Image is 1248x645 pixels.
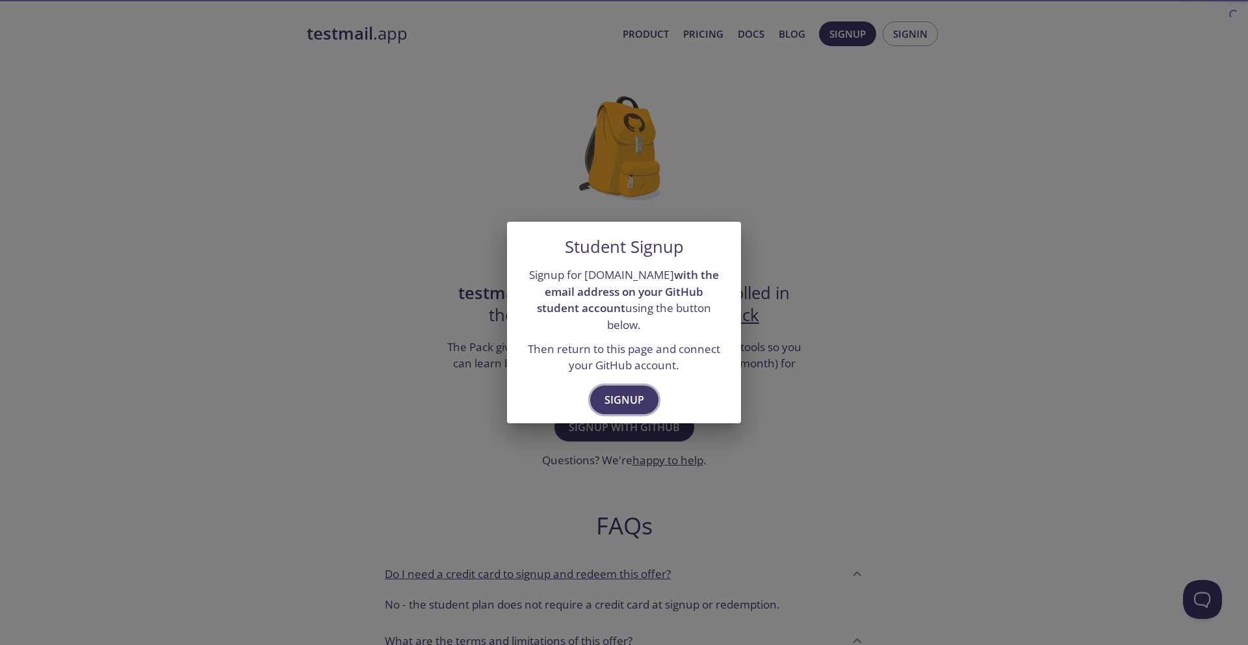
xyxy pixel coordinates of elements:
strong: with the email address on your GitHub student account [537,267,719,315]
p: Signup for [DOMAIN_NAME] using the button below. [523,267,725,334]
button: Signup [590,386,658,414]
h5: Student Signup [565,237,684,257]
span: Signup [604,391,644,409]
p: Then return to this page and connect your GitHub account. [523,341,725,374]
